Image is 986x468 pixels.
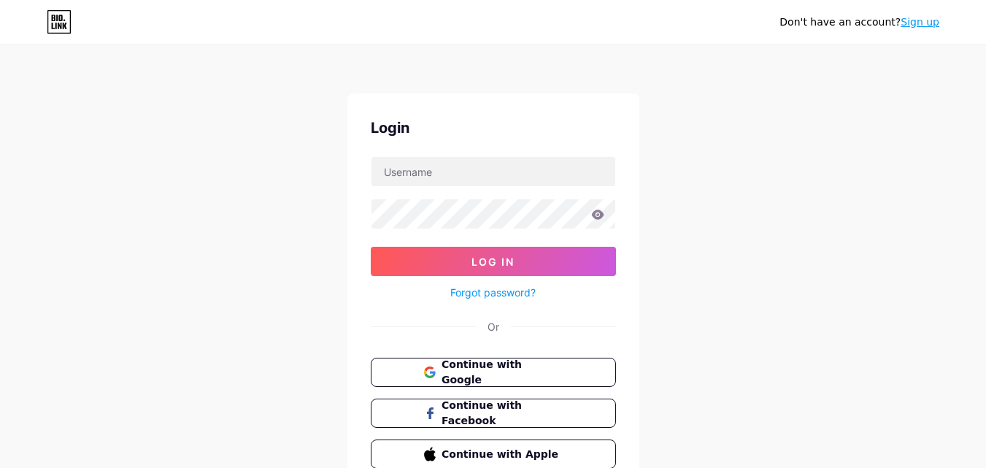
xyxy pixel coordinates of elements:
[779,15,939,30] div: Don't have an account?
[371,399,616,428] button: Continue with Facebook
[371,247,616,276] button: Log In
[471,256,515,268] span: Log In
[442,357,562,388] span: Continue with Google
[901,16,939,28] a: Sign up
[450,285,536,300] a: Forgot password?
[442,398,562,429] span: Continue with Facebook
[371,358,616,387] button: Continue with Google
[371,157,615,186] input: Username
[488,319,499,334] div: Or
[442,447,562,462] span: Continue with Apple
[371,117,616,139] div: Login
